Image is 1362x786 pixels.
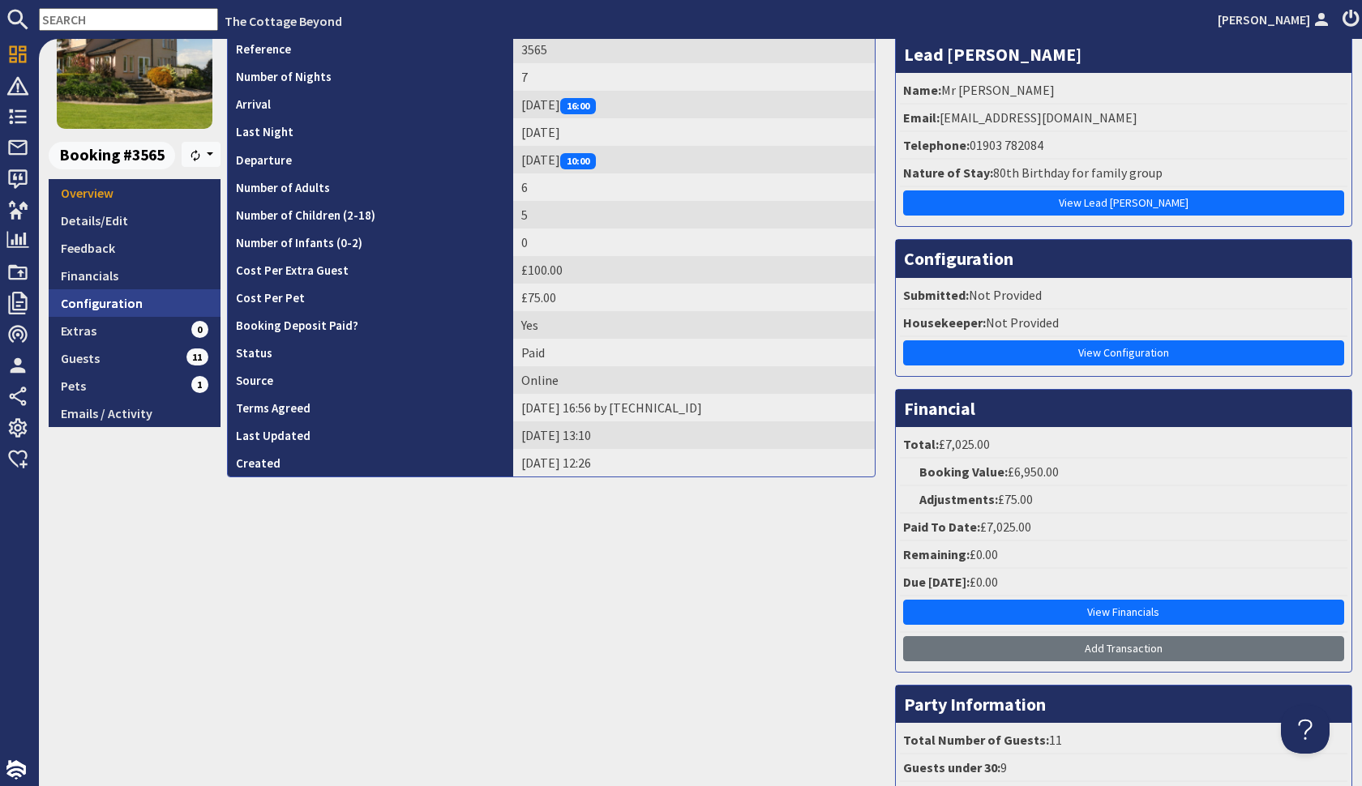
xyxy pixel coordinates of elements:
[228,91,513,118] th: Arrival
[903,436,939,452] strong: Total:
[49,234,221,262] a: Feedback
[513,256,875,284] td: £100.00
[900,569,1347,596] li: £0.00
[903,732,1049,748] strong: Total Number of Guests:
[228,256,513,284] th: Cost Per Extra Guest
[903,82,941,98] strong: Name:
[900,160,1347,187] li: 80th Birthday for family group
[900,132,1347,160] li: 01903 782084
[900,514,1347,541] li: £7,025.00
[513,449,875,476] td: [DATE] 12:26
[903,519,980,535] strong: Paid To Date:
[513,201,875,229] td: 5
[919,463,1008,480] strong: Booking Value:
[903,164,993,181] strong: Nature of Stay:
[191,321,209,337] span: 0
[228,146,513,173] th: Departure
[513,229,875,256] td: 0
[228,36,513,63] th: Reference
[560,98,596,114] span: 16:00
[513,36,875,63] td: 3565
[900,77,1347,105] li: Mr [PERSON_NAME]
[903,546,970,562] strong: Remaining:
[228,284,513,311] th: Cost Per Pet
[228,311,513,339] th: Booking Deposit Paid?
[191,376,209,392] span: 1
[900,486,1347,514] li: £75.00
[903,636,1344,661] a: Add Transaction
[49,399,221,427] a: Emails / Activity
[228,63,513,91] th: Number of Nights
[900,459,1347,486] li: £6,950.00
[228,201,513,229] th: Number of Children (2-18)
[49,289,221,317] a: Configuration
[896,390,1351,427] h3: Financial
[186,348,209,365] span: 11
[900,310,1347,337] li: Not Provided
[228,394,513,421] th: Terms Agreed
[49,372,221,399] a: Pets1
[49,317,221,344] a: Extras0
[228,118,513,146] th: Last Night
[900,431,1347,459] li: £7,025.00
[513,394,875,421] td: [DATE] 16:56 by [TECHNICAL_ID]
[900,105,1347,132] li: [EMAIL_ADDRESS][DOMAIN_NAME]
[228,173,513,201] th: Number of Adults
[513,146,875,173] td: [DATE]
[6,760,26,780] img: staytech_i_w-64f4e8e9ee0a9c174fd5317b4b171b261742d2d393467e5bdba4413f4f884c10.svg
[513,339,875,366] td: Paid
[49,142,175,169] a: Booking #3565
[896,240,1351,277] h3: Configuration
[896,686,1351,723] h3: Party Information
[903,759,1000,775] strong: Guests under 30:
[1281,705,1330,754] iframe: Toggle Customer Support
[513,421,875,449] td: [DATE] 13:10
[900,282,1347,310] li: Not Provided
[900,727,1347,754] li: 11
[228,421,513,449] th: Last Updated
[903,190,1344,216] a: View Lead [PERSON_NAME]
[513,284,875,311] td: £75.00
[513,63,875,91] td: 7
[513,366,875,394] td: Online
[49,344,221,372] a: Guests11
[1218,10,1333,29] a: [PERSON_NAME]
[903,287,969,303] strong: Submitted:
[228,339,513,366] th: Status
[39,8,218,31] input: SEARCH
[900,754,1347,782] li: 9
[903,314,986,331] strong: Housekeeper:
[513,173,875,201] td: 6
[49,262,221,289] a: Financials
[903,109,940,126] strong: Email:
[513,311,875,339] td: Yes
[903,137,970,153] strong: Telephone:
[903,574,970,590] strong: Due [DATE]:
[513,91,875,118] td: [DATE]
[900,541,1347,569] li: £0.00
[49,207,221,234] a: Details/Edit
[896,36,1351,73] h3: Lead [PERSON_NAME]
[903,340,1344,365] a: View Configuration
[225,13,342,29] a: The Cottage Beyond
[560,153,596,169] span: 10:00
[903,600,1344,625] a: View Financials
[228,229,513,256] th: Number of Infants (0-2)
[919,491,998,507] strong: Adjustments:
[228,449,513,476] th: Created
[513,118,875,146] td: [DATE]
[228,366,513,394] th: Source
[49,179,221,207] a: Overview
